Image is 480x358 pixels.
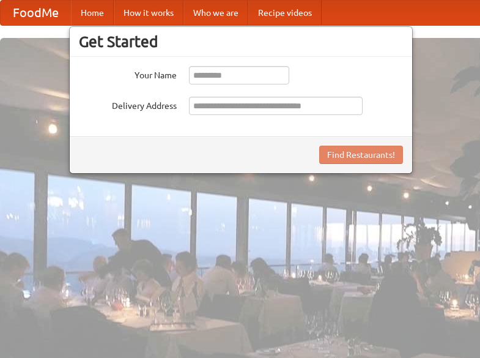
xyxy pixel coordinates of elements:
[319,146,403,164] button: Find Restaurants!
[1,1,71,25] a: FoodMe
[79,97,177,112] label: Delivery Address
[248,1,322,25] a: Recipe videos
[79,66,177,81] label: Your Name
[71,1,114,25] a: Home
[79,32,403,51] h3: Get Started
[183,1,248,25] a: Who we are
[114,1,183,25] a: How it works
